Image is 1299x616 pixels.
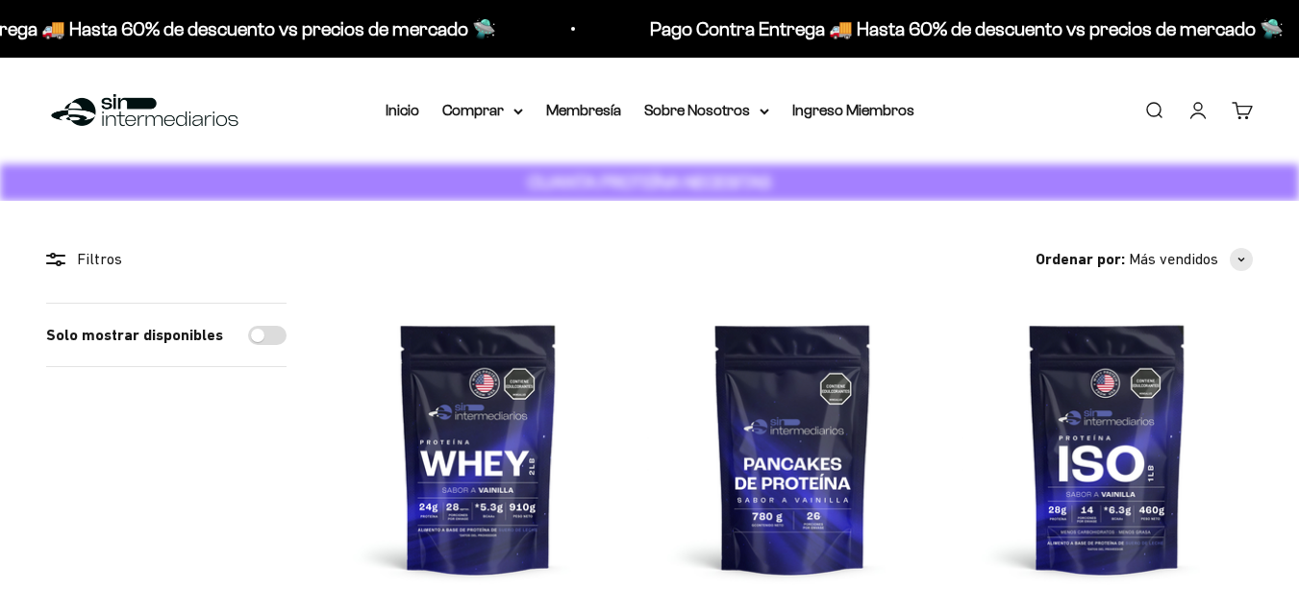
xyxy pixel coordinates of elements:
[1036,247,1125,272] span: Ordenar por:
[528,172,771,192] strong: CUANTA PROTEÍNA NECESITAS
[46,323,223,348] label: Solo mostrar disponibles
[644,98,769,123] summary: Sobre Nosotros
[46,247,287,272] div: Filtros
[546,102,621,118] a: Membresía
[386,102,419,118] a: Inicio
[442,98,523,123] summary: Comprar
[792,102,914,118] a: Ingreso Miembros
[647,13,1281,44] p: Pago Contra Entrega 🚚 Hasta 60% de descuento vs precios de mercado 🛸
[1129,247,1253,272] button: Más vendidos
[1129,247,1218,272] span: Más vendidos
